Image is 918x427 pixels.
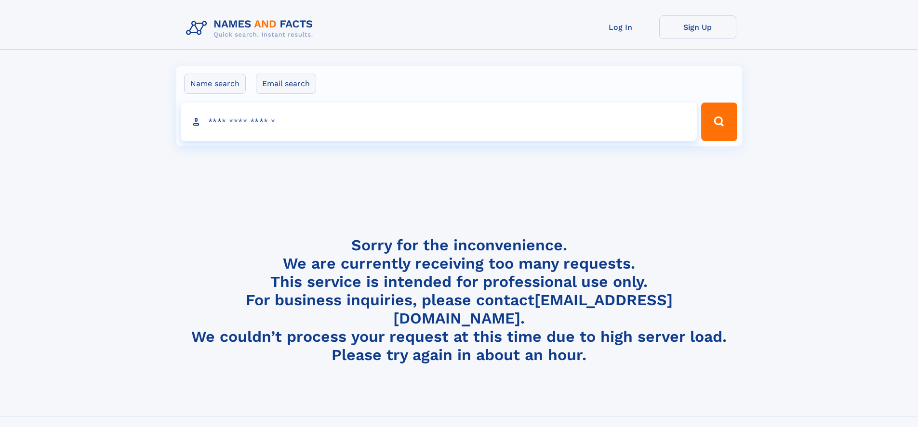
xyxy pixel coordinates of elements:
[181,103,697,141] input: search input
[701,103,737,141] button: Search Button
[184,74,246,94] label: Name search
[393,291,673,327] a: [EMAIL_ADDRESS][DOMAIN_NAME]
[182,236,736,364] h4: Sorry for the inconvenience. We are currently receiving too many requests. This service is intend...
[256,74,316,94] label: Email search
[582,15,659,39] a: Log In
[182,15,321,41] img: Logo Names and Facts
[659,15,736,39] a: Sign Up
